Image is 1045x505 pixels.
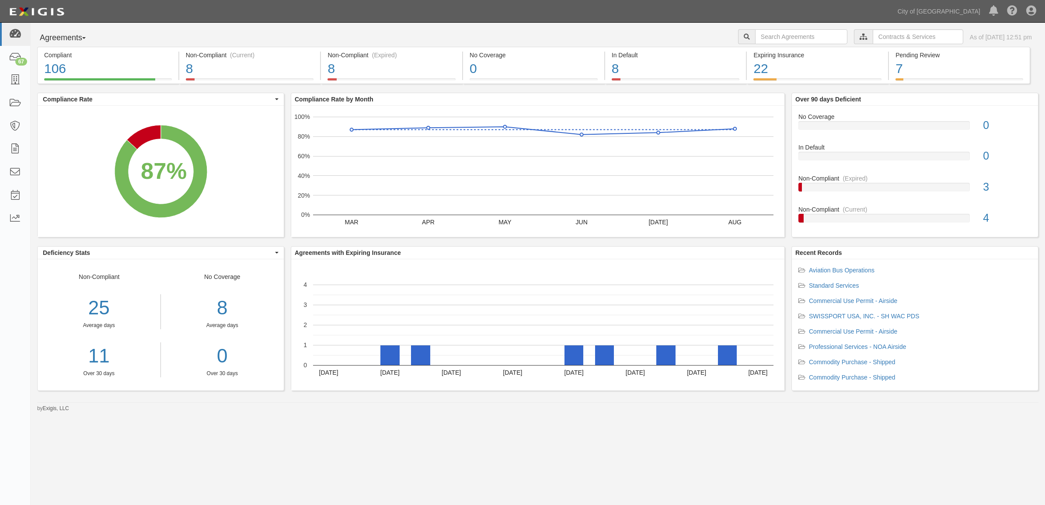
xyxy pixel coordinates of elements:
text: 20% [298,192,310,199]
div: Average days [167,322,278,329]
text: [DATE] [748,369,767,376]
b: Agreements with Expiring Insurance [295,249,401,256]
button: Agreements [37,29,103,47]
div: (Expired) [843,174,867,183]
div: Non-Compliant [792,205,1038,214]
div: In Default [792,143,1038,152]
text: [DATE] [503,369,522,376]
a: In Default8 [605,78,746,85]
a: Compliant106 [37,78,178,85]
text: [DATE] [564,369,584,376]
a: In Default0 [798,143,1031,174]
a: Non-Compliant(Current)4 [798,205,1031,230]
div: (Current) [843,205,867,214]
svg: A chart. [38,106,284,237]
text: [DATE] [442,369,461,376]
div: Non-Compliant [792,174,1038,183]
text: [DATE] [319,369,338,376]
div: 8 [167,294,278,322]
a: 11 [38,342,160,370]
div: Non-Compliant (Current) [186,51,314,59]
text: 3 [303,301,307,308]
text: MAR [345,219,359,226]
div: 7 [895,59,1023,78]
a: Non-Compliant(Current)8 [179,78,320,85]
a: Standard Services [809,282,859,289]
b: Over 90 days Deficient [795,96,861,103]
div: Non-Compliant [38,272,161,377]
a: Non-Compliant(Expired)8 [321,78,462,85]
div: 25 [38,294,160,322]
div: (Current) [230,51,254,59]
text: MAY [498,219,512,226]
text: [DATE] [687,369,706,376]
text: 40% [298,172,310,179]
text: AUG [728,219,742,226]
div: 8 [327,59,456,78]
div: Non-Compliant (Expired) [327,51,456,59]
text: 1 [303,341,307,348]
b: Compliance Rate by Month [295,96,373,103]
text: 60% [298,153,310,160]
input: Search Agreements [755,29,847,44]
small: by [37,405,69,412]
div: 0 [976,118,1038,133]
span: Compliance Rate [43,95,273,104]
div: Pending Review [895,51,1023,59]
a: City of [GEOGRAPHIC_DATA] [893,3,985,20]
a: SWISSPORT USA, INC. - SH WAC PDS [809,313,920,320]
text: APR [422,219,435,226]
div: 4 [976,210,1038,226]
text: 0 [303,362,307,369]
div: In Default [612,51,740,59]
svg: A chart. [291,259,784,390]
a: Commercial Use Permit - Airside [809,297,897,304]
text: 4 [303,281,307,288]
div: 106 [44,59,172,78]
text: 2 [303,321,307,328]
text: 0% [301,211,310,218]
div: Average days [38,322,160,329]
a: Commodity Purchase - Shipped [809,374,895,381]
input: Contracts & Services [873,29,963,44]
a: No Coverage0 [798,112,1031,143]
div: No Coverage [792,112,1038,121]
div: Compliant [44,51,172,59]
a: Professional Services - NOA Airside [809,343,906,350]
a: 0 [167,342,278,370]
div: Over 30 days [38,370,160,377]
div: (Expired) [372,51,397,59]
a: Pending Review7 [889,78,1030,85]
div: No Coverage [470,51,598,59]
i: Help Center - Complianz [1007,6,1017,17]
img: logo-5460c22ac91f19d4615b14bd174203de0afe785f0fc80cf4dbbc73dc1793850b.png [7,4,67,20]
a: Aviation Bus Operations [809,267,874,274]
a: No Coverage0 [463,78,604,85]
div: 3 [976,179,1038,195]
button: Deficiency Stats [38,247,284,259]
div: 87% [141,154,187,187]
a: Expiring Insurance22 [747,78,888,85]
div: 0 [470,59,598,78]
a: Commercial Use Permit - Airside [809,328,897,335]
text: 80% [298,133,310,140]
div: Over 30 days [167,370,278,377]
a: Exigis, LLC [43,405,69,411]
b: Recent Records [795,249,842,256]
div: No Coverage [161,272,284,377]
div: 22 [753,59,881,78]
div: 0 [976,148,1038,164]
text: 100% [294,113,310,120]
button: Compliance Rate [38,93,284,105]
a: Commodity Purchase - Shipped [809,359,895,366]
div: 8 [186,59,314,78]
div: 8 [612,59,740,78]
text: [DATE] [380,369,400,376]
svg: A chart. [291,106,784,237]
div: 67 [15,58,27,66]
